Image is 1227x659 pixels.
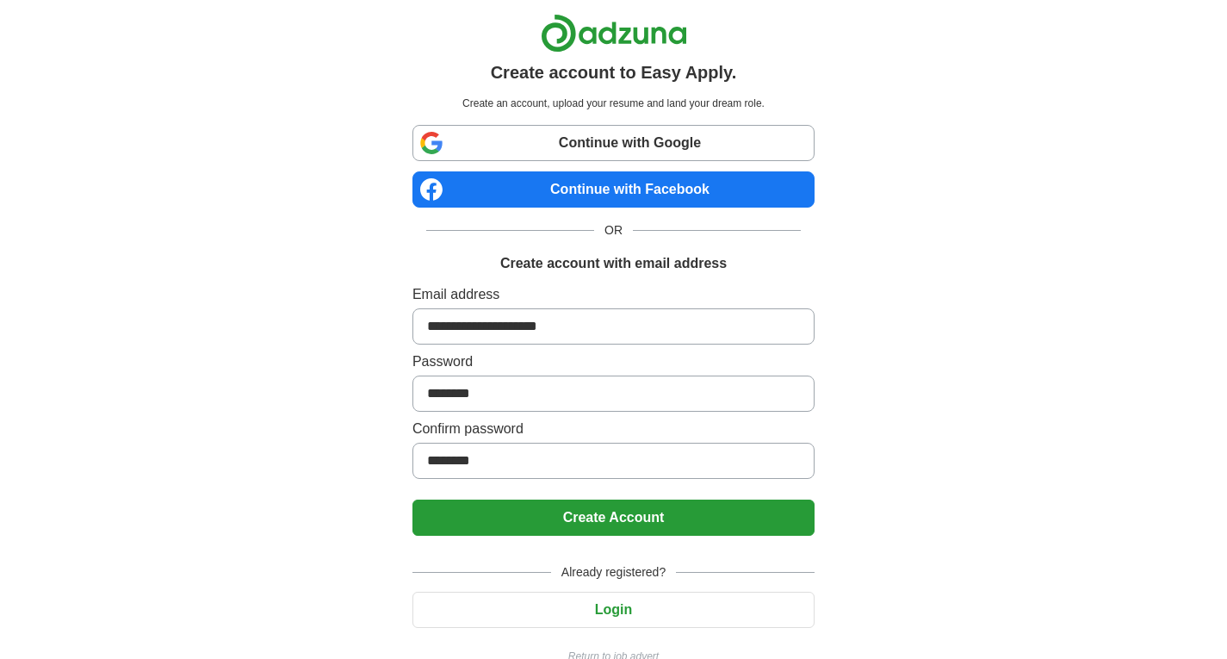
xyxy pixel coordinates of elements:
a: Login [412,602,815,617]
a: Continue with Google [412,125,815,161]
h1: Create account with email address [500,253,727,274]
img: Adzuna logo [541,14,687,53]
span: Already registered? [551,563,676,581]
span: OR [594,221,633,239]
button: Login [412,592,815,628]
label: Email address [412,284,815,305]
button: Create Account [412,500,815,536]
label: Confirm password [412,419,815,439]
h1: Create account to Easy Apply. [491,59,737,85]
label: Password [412,351,815,372]
p: Create an account, upload your resume and land your dream role. [416,96,811,111]
a: Continue with Facebook [412,171,815,208]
